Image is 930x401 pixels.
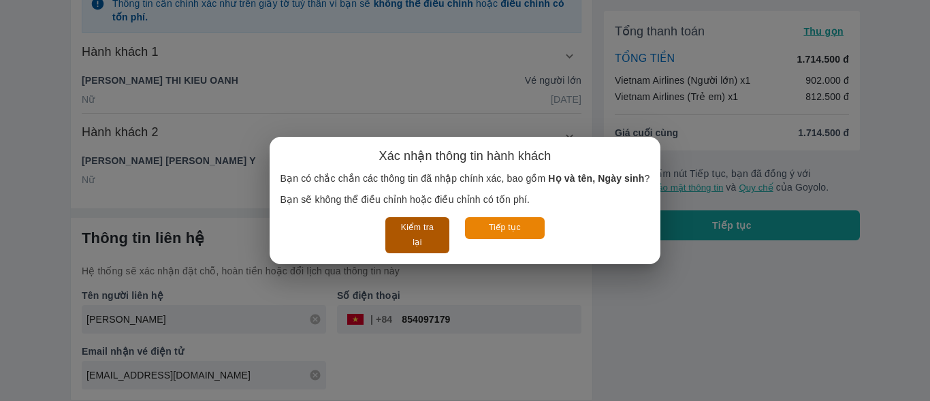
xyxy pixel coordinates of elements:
[385,217,449,253] button: Kiểm tra lại
[465,217,545,238] button: Tiếp tục
[379,148,551,164] h6: Xác nhận thông tin hành khách
[548,173,644,184] b: Họ và tên, Ngày sinh
[280,172,650,185] p: Bạn có chắc chắn các thông tin đã nhập chính xác, bao gồm ?
[280,193,650,206] p: Bạn sẽ không thể điều chỉnh hoặc điều chỉnh có tốn phí.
